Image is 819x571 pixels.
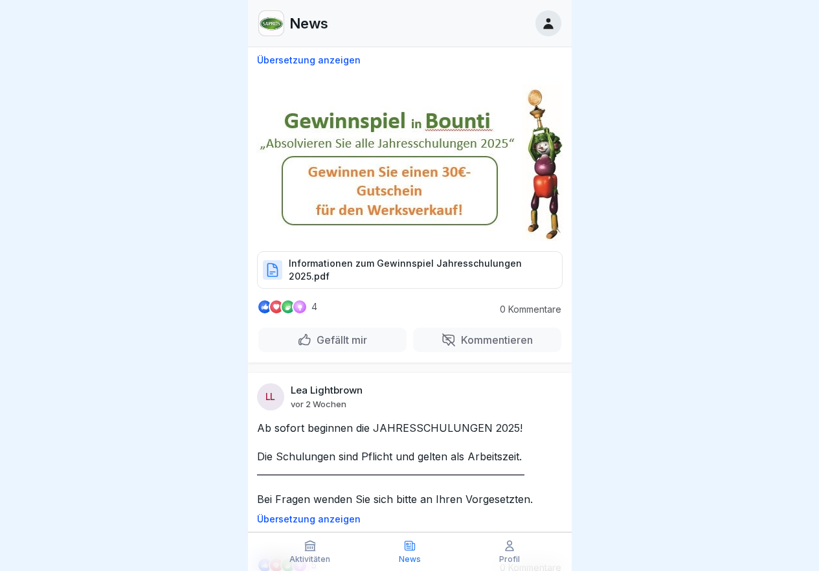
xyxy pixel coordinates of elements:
a: Informationen zum Gewinnspiel Jahresschulungen 2025.pdf [257,269,563,282]
p: Kommentieren [456,333,533,346]
p: Informationen zum Gewinnspiel Jahresschulungen 2025.pdf [289,257,549,283]
div: LL [257,383,284,410]
p: Ab sofort beginnen die JAHRESSCHULUNGEN 2025! Die Schulungen sind Pflicht und gelten als Arbeitsz... [257,421,563,506]
p: 0 Kommentare [490,304,561,315]
p: Gefällt mir [311,333,367,346]
p: Aktivitäten [289,555,330,564]
p: Lea Lightbrown [291,385,363,396]
p: 4 [311,302,317,312]
p: News [289,15,328,32]
img: kf7i1i887rzam0di2wc6oekd.png [259,11,284,36]
p: News [399,555,421,564]
p: Übersetzung anzeigen [257,514,563,524]
p: Profil [499,555,520,564]
p: Übersetzung anzeigen [257,55,563,65]
img: Post Image [256,76,563,241]
p: vor 2 Wochen [291,399,346,409]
